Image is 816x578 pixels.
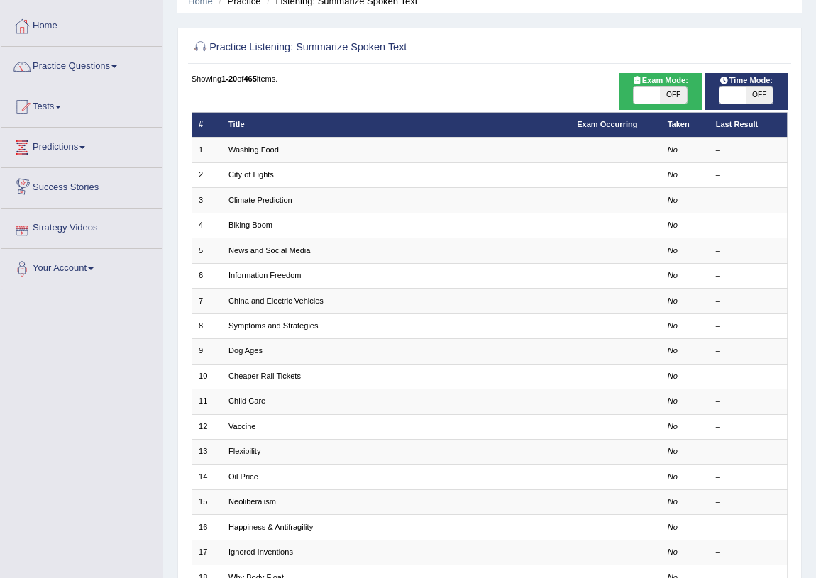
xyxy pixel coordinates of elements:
td: 9 [192,339,222,364]
em: No [668,246,678,255]
em: No [668,447,678,455]
em: No [668,497,678,506]
em: No [668,422,678,430]
a: Exam Occurring [577,120,637,128]
td: 5 [192,238,222,263]
td: 13 [192,440,222,465]
span: OFF [746,87,773,104]
a: Biking Boom [228,221,272,229]
em: No [668,321,678,330]
a: Success Stories [1,168,162,204]
a: Ignored Inventions [228,548,293,556]
div: – [716,522,781,533]
div: – [716,421,781,433]
td: 14 [192,465,222,489]
div: – [716,270,781,282]
em: No [668,396,678,405]
em: No [668,221,678,229]
em: No [668,346,678,355]
td: 11 [192,389,222,414]
em: No [668,523,678,531]
div: – [716,472,781,483]
a: Cheaper Rail Tickets [228,372,301,380]
div: Show exams occurring in exams [619,73,702,110]
td: 15 [192,489,222,514]
em: No [668,372,678,380]
div: – [716,296,781,307]
a: Washing Food [228,145,279,154]
em: No [668,271,678,279]
td: 2 [192,162,222,187]
a: China and Electric Vehicles [228,296,324,305]
a: Strategy Videos [1,209,162,244]
a: Home [1,6,162,42]
a: Tests [1,87,162,123]
div: – [716,446,781,457]
a: Neoliberalism [228,497,276,506]
td: 10 [192,364,222,389]
a: City of Lights [228,170,274,179]
a: Information Freedom [228,271,302,279]
a: Climate Prediction [228,196,292,204]
a: Dog Ages [228,346,263,355]
h2: Practice Listening: Summarize Spoken Text [192,38,561,57]
div: – [716,396,781,407]
td: 3 [192,188,222,213]
td: 12 [192,414,222,439]
div: – [716,220,781,231]
div: – [716,371,781,382]
em: No [668,145,678,154]
b: 1-20 [221,74,237,83]
td: 6 [192,263,222,288]
div: – [716,496,781,508]
em: No [668,170,678,179]
a: Child Care [228,396,265,405]
th: Title [222,112,570,137]
td: 16 [192,515,222,540]
a: Flexibility [228,447,260,455]
span: Time Mode: [715,74,777,87]
a: Oil Price [228,472,258,481]
td: 4 [192,213,222,238]
div: Showing of items. [192,73,788,84]
div: – [716,169,781,181]
em: No [668,196,678,204]
a: Practice Questions [1,47,162,82]
td: 1 [192,138,222,162]
em: No [668,548,678,556]
td: 8 [192,313,222,338]
div: – [716,245,781,257]
a: News and Social Media [228,246,310,255]
div: – [716,321,781,332]
td: 7 [192,289,222,313]
span: Exam Mode: [627,74,693,87]
span: OFF [660,87,686,104]
td: 17 [192,540,222,565]
a: Your Account [1,249,162,284]
b: 465 [243,74,256,83]
em: No [668,296,678,305]
a: Vaccine [228,422,255,430]
div: – [716,195,781,206]
th: # [192,112,222,137]
div: – [716,547,781,558]
em: No [668,472,678,481]
a: Predictions [1,128,162,163]
div: – [716,145,781,156]
a: Happiness & Antifragility [228,523,313,531]
div: – [716,345,781,357]
a: Symptoms and Strategies [228,321,318,330]
th: Taken [661,112,709,137]
th: Last Result [709,112,788,137]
